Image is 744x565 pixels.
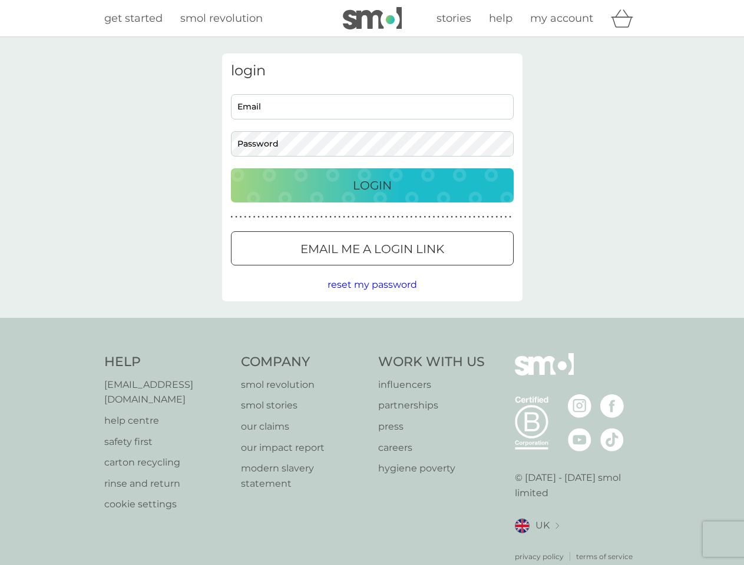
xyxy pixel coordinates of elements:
[411,214,413,220] p: ●
[231,62,514,79] h3: login
[378,440,485,456] a: careers
[241,440,366,456] a: our impact report
[276,214,278,220] p: ●
[231,214,233,220] p: ●
[241,353,366,371] h4: Company
[555,523,559,529] img: select a new location
[353,176,392,195] p: Login
[356,214,359,220] p: ●
[568,394,591,418] img: visit the smol Instagram page
[600,428,624,451] img: visit the smol Tiktok page
[316,214,318,220] p: ●
[334,214,336,220] p: ●
[104,413,230,428] a: help centre
[300,240,444,258] p: Email me a login link
[298,214,300,220] p: ●
[442,214,444,220] p: ●
[231,168,514,202] button: Login
[392,214,395,220] p: ●
[280,214,282,220] p: ●
[469,214,471,220] p: ●
[378,353,485,371] h4: Work With Us
[352,214,354,220] p: ●
[271,214,273,220] p: ●
[343,7,402,29] img: smol
[262,214,264,220] p: ●
[515,470,640,500] p: © [DATE] - [DATE] smol limited
[241,377,366,393] p: smol revolution
[104,10,163,27] a: get started
[509,214,511,220] p: ●
[388,214,390,220] p: ●
[576,551,633,562] a: terms of service
[104,353,230,371] h4: Help
[500,214,502,220] p: ●
[312,214,314,220] p: ●
[378,398,485,413] a: partnerships
[325,214,328,220] p: ●
[241,419,366,434] p: our claims
[451,214,453,220] p: ●
[419,214,422,220] p: ●
[600,394,624,418] img: visit the smol Facebook page
[406,214,408,220] p: ●
[328,277,417,293] button: reset my password
[231,231,514,265] button: Email me a login link
[401,214,404,220] p: ●
[383,214,386,220] p: ●
[293,214,296,220] p: ●
[464,214,467,220] p: ●
[379,214,381,220] p: ●
[495,214,498,220] p: ●
[241,398,366,413] p: smol stories
[378,419,485,434] p: press
[478,214,480,220] p: ●
[328,279,417,290] span: reset my password
[370,214,372,220] p: ●
[257,214,260,220] p: ●
[375,214,377,220] p: ●
[437,12,471,25] span: stories
[104,476,230,491] a: rinse and return
[515,551,564,562] a: privacy policy
[285,214,287,220] p: ●
[437,214,439,220] p: ●
[515,519,530,533] img: UK flag
[249,214,251,220] p: ●
[611,6,640,30] div: basket
[397,214,399,220] p: ●
[241,461,366,491] a: modern slavery statement
[378,461,485,476] p: hygiene poverty
[378,377,485,393] p: influencers
[482,214,485,220] p: ●
[240,214,242,220] p: ●
[343,214,345,220] p: ●
[104,12,163,25] span: get started
[104,497,230,512] p: cookie settings
[428,214,431,220] p: ●
[455,214,458,220] p: ●
[104,455,230,470] a: carton recycling
[473,214,475,220] p: ●
[244,214,246,220] p: ●
[515,353,574,393] img: smol
[437,10,471,27] a: stories
[365,214,368,220] p: ●
[530,12,593,25] span: my account
[361,214,363,220] p: ●
[104,377,230,407] a: [EMAIL_ADDRESS][DOMAIN_NAME]
[329,214,332,220] p: ●
[104,434,230,450] a: safety first
[307,214,309,220] p: ●
[459,214,462,220] p: ●
[535,518,550,533] span: UK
